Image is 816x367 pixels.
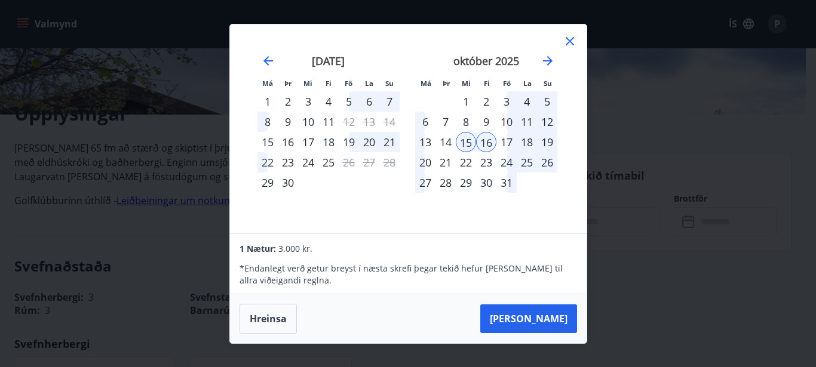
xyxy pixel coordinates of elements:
[496,172,517,193] div: 31
[517,152,537,172] div: 25
[415,132,435,152] div: 13
[496,172,517,193] td: Choose föstudagur, 31. október 2025 as your check-in date. It’s available.
[484,79,490,88] small: Fi
[318,91,339,112] div: 4
[415,112,435,132] td: Choose mánudagur, 6. október 2025 as your check-in date. It’s available.
[298,112,318,132] td: Choose miðvikudagur, 10. september 2025 as your check-in date. It’s available.
[496,112,517,132] div: 10
[339,132,359,152] td: Choose föstudagur, 19. september 2025 as your check-in date. It’s available.
[496,91,517,112] div: 3
[537,152,557,172] td: Choose sunnudagur, 26. október 2025 as your check-in date. It’s available.
[339,91,359,112] td: Choose föstudagur, 5. september 2025 as your check-in date. It’s available.
[544,79,552,88] small: Su
[456,91,476,112] div: 1
[278,91,298,112] div: 2
[262,79,273,88] small: Má
[257,91,278,112] div: Aðeins innritun í boði
[435,132,456,152] td: Choose þriðjudagur, 14. október 2025 as your check-in date. It’s available.
[339,112,359,132] div: Aðeins útritun í boði
[257,132,278,152] td: Choose mánudagur, 15. september 2025 as your check-in date. It’s available.
[298,132,318,152] td: Choose miðvikudagur, 17. september 2025 as your check-in date. It’s available.
[257,132,278,152] div: Aðeins innritun í boði
[456,172,476,193] td: Choose miðvikudagur, 29. október 2025 as your check-in date. It’s available.
[456,172,476,193] div: 29
[257,112,278,132] div: 8
[278,172,298,193] div: 30
[240,263,576,286] p: * Endanlegt verð getur breyst í næsta skrefi þegar tekið hefur [PERSON_NAME] til allra viðeigandi...
[278,152,298,172] div: 23
[359,132,379,152] td: Choose laugardagur, 20. september 2025 as your check-in date. It’s available.
[435,172,456,193] div: 28
[257,91,278,112] td: Choose mánudagur, 1. september 2025 as your check-in date. It’s available.
[415,152,435,172] div: 20
[456,132,476,152] td: Selected as start date. miðvikudagur, 15. október 2025
[480,304,577,333] button: [PERSON_NAME]
[284,79,292,88] small: Þr
[318,112,339,132] div: 11
[523,79,532,88] small: La
[278,112,298,132] div: 9
[257,152,278,172] div: 22
[517,152,537,172] td: Choose laugardagur, 25. október 2025 as your check-in date. It’s available.
[496,112,517,132] td: Choose föstudagur, 10. október 2025 as your check-in date. It’s available.
[379,91,400,112] td: Choose sunnudagur, 7. september 2025 as your check-in date. It’s available.
[318,152,339,172] div: 25
[379,91,400,112] div: 7
[379,132,400,152] td: Choose sunnudagur, 21. september 2025 as your check-in date. It’s available.
[476,172,496,193] div: 30
[517,91,537,112] td: Choose laugardagur, 4. október 2025 as your check-in date. It’s available.
[435,112,456,132] td: Choose þriðjudagur, 7. október 2025 as your check-in date. It’s available.
[462,79,471,88] small: Mi
[415,152,435,172] td: Choose mánudagur, 20. október 2025 as your check-in date. It’s available.
[496,91,517,112] td: Choose föstudagur, 3. október 2025 as your check-in date. It’s available.
[318,132,339,152] div: 18
[541,54,555,68] div: Move forward to switch to the next month.
[456,91,476,112] td: Choose miðvikudagur, 1. október 2025 as your check-in date. It’s available.
[537,112,557,132] td: Choose sunnudagur, 12. október 2025 as your check-in date. It’s available.
[435,152,456,172] div: 21
[476,132,496,152] td: Selected as end date. fimmtudagur, 16. október 2025
[339,152,359,172] td: Choose föstudagur, 26. september 2025 as your check-in date. It’s available.
[379,152,400,172] td: Not available. sunnudagur, 28. september 2025
[496,152,517,172] td: Choose föstudagur, 24. október 2025 as your check-in date. It’s available.
[278,112,298,132] td: Choose þriðjudagur, 9. september 2025 as your check-in date. It’s available.
[318,112,339,132] td: Choose fimmtudagur, 11. september 2025 as your check-in date. It’s available.
[257,152,278,172] td: Choose mánudagur, 22. september 2025 as your check-in date. It’s available.
[496,132,517,152] td: Choose föstudagur, 17. október 2025 as your check-in date. It’s available.
[496,132,517,152] div: 17
[257,172,278,193] td: Choose mánudagur, 29. september 2025 as your check-in date. It’s available.
[298,91,318,112] div: 3
[326,79,332,88] small: Fi
[312,54,345,68] strong: [DATE]
[318,91,339,112] td: Choose fimmtudagur, 4. september 2025 as your check-in date. It’s available.
[537,91,557,112] div: 5
[318,132,339,152] td: Choose fimmtudagur, 18. september 2025 as your check-in date. It’s available.
[339,152,359,172] div: Aðeins útritun í boði
[435,152,456,172] td: Choose þriðjudagur, 21. október 2025 as your check-in date. It’s available.
[244,39,572,219] div: Calendar
[240,243,276,254] span: 1 Nætur:
[415,172,435,193] td: Choose mánudagur, 27. október 2025 as your check-in date. It’s available.
[359,91,379,112] div: 6
[359,112,379,132] td: Not available. laugardagur, 13. september 2025
[379,112,400,132] td: Not available. sunnudagur, 14. september 2025
[345,79,352,88] small: Fö
[415,172,435,193] div: 27
[517,132,537,152] td: Choose laugardagur, 18. október 2025 as your check-in date. It’s available.
[476,132,496,152] div: 16
[261,54,275,68] div: Move backward to switch to the previous month.
[435,132,456,152] div: 14
[456,132,476,152] div: 15
[298,152,318,172] td: Choose miðvikudagur, 24. september 2025 as your check-in date. It’s available.
[359,132,379,152] div: 20
[435,172,456,193] td: Choose þriðjudagur, 28. október 2025 as your check-in date. It’s available.
[517,112,537,132] div: 11
[339,132,359,152] div: 19
[359,152,379,172] td: Not available. laugardagur, 27. september 2025
[339,112,359,132] td: Choose föstudagur, 12. september 2025 as your check-in date. It’s available.
[385,79,394,88] small: Su
[278,132,298,152] div: 16
[278,91,298,112] td: Choose þriðjudagur, 2. september 2025 as your check-in date. It’s available.
[240,304,297,334] button: Hreinsa
[456,112,476,132] div: 8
